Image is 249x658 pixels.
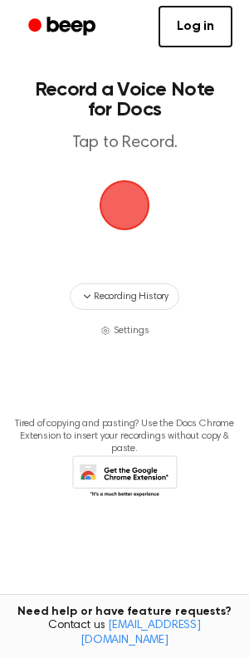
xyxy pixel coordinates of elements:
[30,80,219,120] h1: Record a Voice Note for Docs
[100,323,149,338] button: Settings
[114,323,149,338] span: Settings
[30,133,219,154] p: Tap to Record.
[17,11,110,43] a: Beep
[159,6,232,47] a: Log in
[13,418,236,455] p: Tired of copying and pasting? Use the Docs Chrome Extension to insert your recordings without cop...
[70,283,179,310] button: Recording History
[10,619,239,648] span: Contact us
[100,180,149,230] img: Beep Logo
[94,289,168,304] span: Recording History
[81,620,201,646] a: [EMAIL_ADDRESS][DOMAIN_NAME]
